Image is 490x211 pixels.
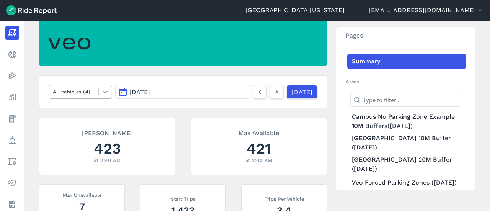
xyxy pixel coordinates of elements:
img: Veo [48,33,90,54]
a: [GEOGRAPHIC_DATA] 10M Buffer ([DATE]) [347,132,466,154]
a: Realtime [5,47,19,61]
a: Report [5,26,19,40]
a: Policy [5,133,19,147]
button: [EMAIL_ADDRESS][DOMAIN_NAME] [369,6,484,15]
h3: Pages [336,27,475,44]
a: Heatmaps [5,69,19,83]
div: 423 [49,138,166,159]
a: Campus No Parking Zone Example 10M Buffers([DATE]) [347,111,466,132]
span: Max Unavailable [63,191,101,198]
button: [DATE] [115,85,250,99]
a: Analyze [5,90,19,104]
a: Areas [5,155,19,168]
span: Max Available [238,129,279,136]
a: [DATE] [287,85,317,99]
span: Start Trips [171,195,196,202]
span: Trips Per Vehicle [265,195,304,202]
div: at 2:40 AM [200,157,317,164]
a: [GEOGRAPHIC_DATA] 20M Buffer ([DATE]) [347,154,466,175]
a: Veo Forced Parking Zones ([DATE]) [347,175,466,190]
div: 421 [200,138,317,159]
img: Ride Report [6,5,57,15]
h2: Areas [346,78,466,85]
a: Summary [347,54,466,69]
span: [PERSON_NAME] [82,129,133,136]
input: Type to filter... [350,93,461,107]
a: Health [5,176,19,190]
div: at 2:40 AM [49,157,166,164]
a: [GEOGRAPHIC_DATA][US_STATE] [246,6,345,15]
span: [DATE] [129,88,150,96]
a: Fees [5,112,19,126]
